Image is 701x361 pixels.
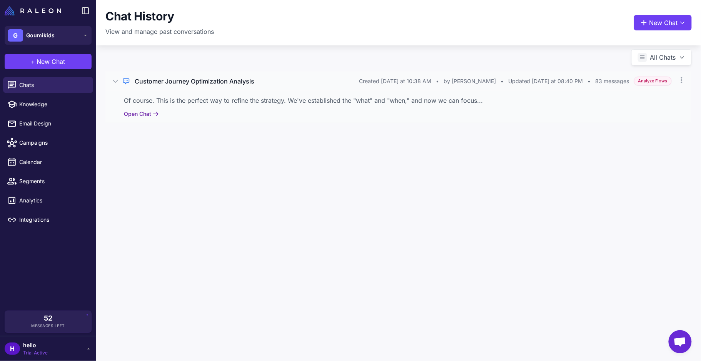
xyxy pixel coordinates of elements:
a: Campaigns [3,135,93,151]
a: Calendar [3,154,93,170]
span: New Chat [37,57,65,66]
button: Open Chat [124,110,159,118]
div: H [5,343,20,355]
a: Integrations [3,212,93,228]
span: • [436,77,439,85]
span: + [31,57,35,66]
span: Updated [DATE] at 08:40 PM [508,77,583,85]
span: hello [23,341,48,349]
button: New Chat [634,15,692,30]
button: GGoumikids [5,26,92,45]
span: Goumikids [26,31,55,40]
img: Raleon Logo [5,6,61,15]
a: Raleon Logo [5,6,64,15]
a: Segments [3,173,93,189]
div: G [8,29,23,42]
p: View and manage past conversations [105,27,214,36]
span: by [PERSON_NAME] [444,77,496,85]
span: Messages Left [31,323,65,329]
span: Segments [19,177,87,186]
a: Email Design [3,115,93,132]
span: Calendar [19,158,87,166]
span: • [588,77,591,85]
h1: Chat History [105,9,174,24]
span: Integrations [19,216,87,224]
button: +New Chat [5,54,92,69]
span: • [501,77,504,85]
span: Chats [19,81,87,89]
span: Analyze Flows [634,77,672,85]
span: Created [DATE] at 10:38 AM [359,77,431,85]
a: Knowledge [3,96,93,112]
span: Campaigns [19,139,87,147]
button: All Chats [631,49,692,65]
div: Of course. This is the perfect way to refine the strategy. We've established the "what" and "when... [124,96,673,105]
div: Open chat [669,330,692,353]
a: Chats [3,77,93,93]
span: Knowledge [19,100,87,109]
span: 52 [44,315,52,322]
a: Analytics [3,192,93,209]
span: 83 messages [596,77,629,85]
span: Analytics [19,196,87,205]
span: Trial Active [23,349,48,356]
span: Email Design [19,119,87,128]
h3: Customer Journey Optimization Analysis [135,77,254,86]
